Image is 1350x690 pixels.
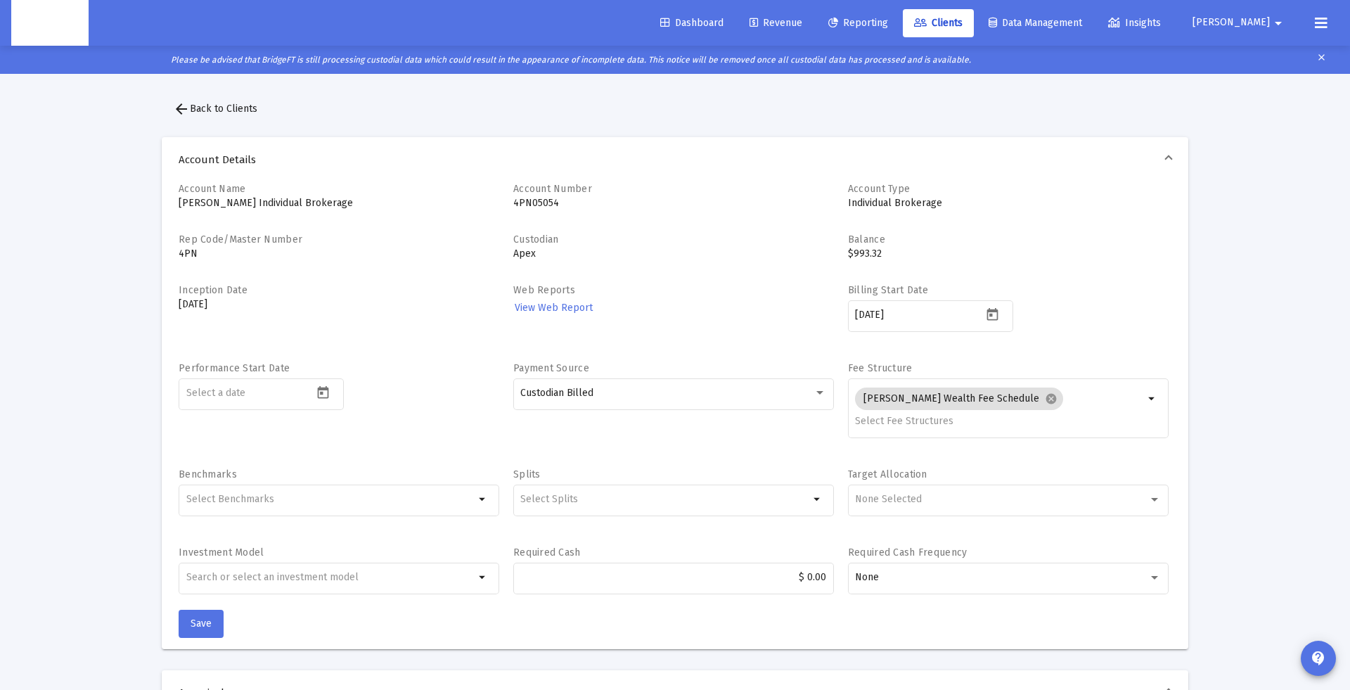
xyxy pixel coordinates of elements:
label: Billing Start Date [848,284,928,296]
input: Select a date [186,388,313,399]
span: Reporting [828,17,888,29]
label: Required Cash [513,547,581,558]
p: 4PN05054 [513,196,834,210]
label: Target Allocation [848,468,927,480]
p: 4PN [179,247,499,261]
label: Custodian [513,234,559,245]
span: [PERSON_NAME] [1192,17,1270,29]
a: Dashboard [649,9,735,37]
span: Back to Clients [173,103,257,115]
span: Custodian Billed [520,387,593,399]
p: $993.32 [848,247,1169,261]
mat-chip-list: Selection [855,385,1144,430]
a: Clients [903,9,974,37]
mat-chip-list: Selection [186,491,475,508]
input: Select Splits [520,494,809,505]
mat-chip: [PERSON_NAME] Wealth Fee Schedule [855,388,1063,410]
mat-icon: arrow_drop_down [475,491,491,508]
div: Account Details [162,182,1188,649]
span: Data Management [989,17,1082,29]
label: Account Name [179,183,245,195]
label: Fee Structure [848,362,913,374]
label: Rep Code/Master Number [179,234,302,245]
label: Performance Start Date [179,362,290,374]
label: Splits [513,468,541,480]
span: Insights [1108,17,1161,29]
mat-icon: contact_support [1310,650,1327,667]
span: Dashboard [660,17,724,29]
a: Reporting [817,9,899,37]
input: Select Benchmarks [186,494,475,505]
input: Select Fee Structures [855,416,1144,427]
i: Please be advised that BridgeFT is still processing custodial data which could result in the appe... [171,55,971,65]
span: None Selected [855,493,922,505]
p: [DATE] [179,298,499,312]
label: Benchmarks [179,468,237,480]
input: undefined [186,572,475,583]
label: Payment Source [513,362,589,374]
input: $2000.00 [520,572,826,583]
mat-icon: cancel [1045,392,1057,405]
label: Inception Date [179,284,247,296]
mat-expansion-panel-header: Account Details [162,137,1188,182]
a: Data Management [977,9,1093,37]
span: Clients [914,17,963,29]
mat-icon: arrow_drop_down [475,569,491,586]
mat-icon: arrow_back [173,101,190,117]
label: Investment Model [179,547,264,558]
label: Balance [848,234,885,245]
a: View Web Report [513,298,594,318]
mat-icon: arrow_drop_down [1144,390,1161,407]
mat-icon: arrow_drop_down [809,491,826,508]
label: Account Number [513,183,592,195]
label: Required Cash Frequency [848,547,967,558]
button: [PERSON_NAME] [1176,8,1304,37]
p: [PERSON_NAME] Individual Brokerage [179,196,499,210]
span: Revenue [750,17,802,29]
button: Back to Clients [162,95,269,123]
img: Dashboard [22,9,78,37]
label: Web Reports [513,284,575,296]
a: Insights [1097,9,1172,37]
button: Open calendar [982,304,1002,324]
p: Apex [513,247,834,261]
mat-chip-list: Selection [520,491,809,508]
button: Save [179,610,224,638]
mat-icon: clear [1316,49,1327,70]
p: Individual Brokerage [848,196,1169,210]
button: Open calendar [313,382,333,402]
mat-icon: arrow_drop_down [1270,9,1287,37]
label: Account Type [848,183,910,195]
span: Account Details [179,153,1166,167]
span: View Web Report [515,302,593,314]
span: None [855,571,879,583]
a: Revenue [738,9,814,37]
input: Select a date [855,309,982,321]
span: Save [191,618,212,630]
